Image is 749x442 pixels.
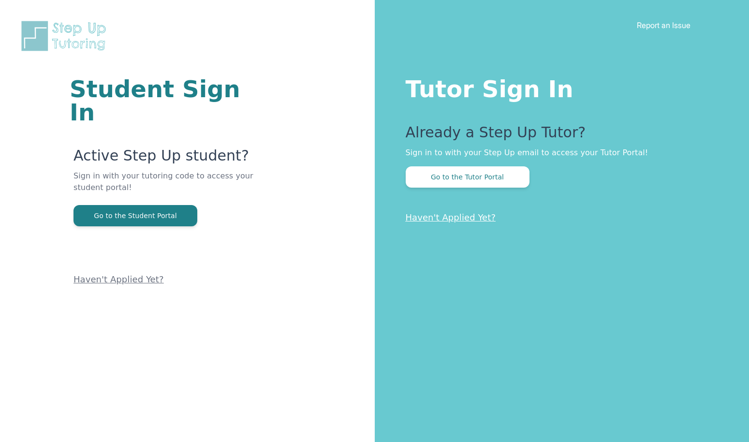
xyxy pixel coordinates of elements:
a: Go to the Student Portal [73,211,197,220]
button: Go to the Student Portal [73,205,197,226]
p: Active Step Up student? [73,147,259,170]
p: Sign in with your tutoring code to access your student portal! [73,170,259,205]
h1: Tutor Sign In [406,74,711,101]
a: Go to the Tutor Portal [406,172,529,181]
button: Go to the Tutor Portal [406,166,529,188]
p: Sign in to with your Step Up email to access your Tutor Portal! [406,147,711,159]
img: Step Up Tutoring horizontal logo [19,19,112,53]
a: Haven't Applied Yet? [73,274,164,284]
h1: Student Sign In [70,77,259,124]
a: Report an Issue [637,20,690,30]
a: Haven't Applied Yet? [406,212,496,222]
p: Already a Step Up Tutor? [406,124,711,147]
